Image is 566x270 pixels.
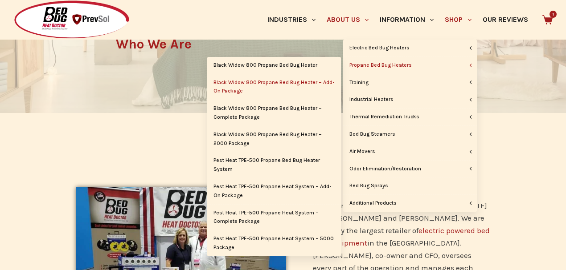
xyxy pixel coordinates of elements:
a: Pest Heat TPE-500 Propane Heat System – Add-On Package [207,178,341,204]
a: Pest Heat TPE-500 Propane Bed Bug Heater System [207,152,341,178]
a: Bed Bug Steamers [343,126,477,143]
a: Black Widow 800 Propane Bed Bug Heater – Add-On Package [207,74,341,100]
h1: Who We Are [116,34,450,54]
a: Industrial Heaters [343,91,477,108]
a: Bed Bug Sprays [343,177,477,194]
a: Odor Elimination/Restoration [343,161,477,177]
a: Pest Heat TPE-500 Propane Heat System – Complete Package [207,205,341,230]
a: Air Movers [343,143,477,160]
a: Black Widow 800 Propane Bed Bug Heater [207,57,341,74]
a: Black Widow 800 Propane Bed Bug Heater – 2000 Package [207,126,341,152]
a: Training [343,74,477,91]
a: Propane Bed Bug Heaters [343,57,477,74]
a: Electric Bed Bug Heaters [343,40,477,56]
button: Open LiveChat chat widget [7,4,34,30]
a: Additional Products [343,195,477,212]
a: Black Widow 800 Propane Bed Bug Heater – Complete Package [207,100,341,126]
a: Pest Heat TPE-500 Propane Heat System – 5000 Package [207,230,341,256]
span: 1 [550,11,557,18]
a: Thermal Remediation Trucks [343,109,477,125]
